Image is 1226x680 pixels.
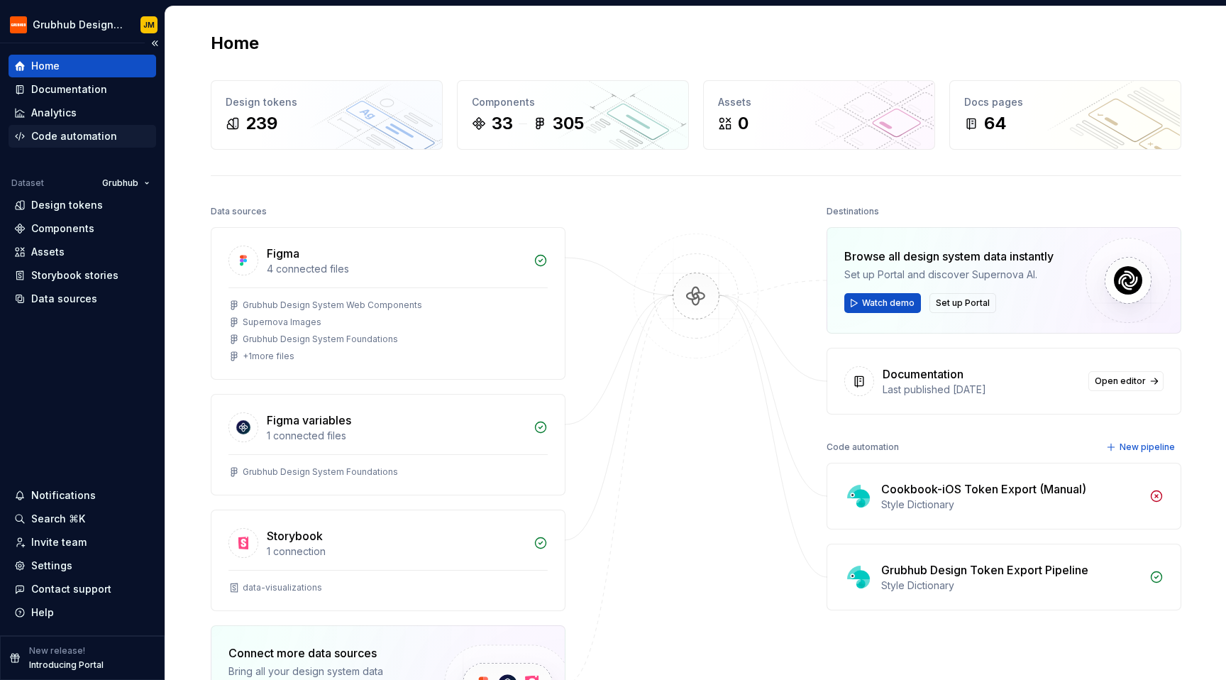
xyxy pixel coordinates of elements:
div: Home [31,59,60,73]
div: Grubhub Design System [33,18,123,32]
div: Set up Portal and discover Supernova AI. [844,268,1054,282]
a: Data sources [9,287,156,310]
div: Grubhub Design System Web Components [243,300,422,311]
button: Collapse sidebar [145,33,165,53]
span: Set up Portal [936,297,990,309]
button: Contact support [9,578,156,601]
div: Data sources [211,202,267,221]
div: Components [472,95,674,109]
div: Last published [DATE] [883,383,1080,397]
a: Components33305 [457,80,689,150]
div: + 1 more files [243,351,294,362]
div: Settings [31,559,72,573]
a: Assets0 [703,80,935,150]
div: Figma variables [267,412,351,429]
div: 33 [492,112,513,135]
button: Grubhub [96,173,156,193]
div: Style Dictionary [881,578,1141,593]
div: 1 connection [267,544,525,559]
div: Destinations [827,202,879,221]
a: Components [9,217,156,240]
a: Analytics [9,102,156,124]
div: Notifications [31,488,96,503]
p: New release! [29,645,85,657]
div: 0 [738,112,749,135]
div: Style Dictionary [881,498,1141,512]
button: New pipeline [1102,437,1181,457]
div: Assets [718,95,920,109]
button: Help [9,601,156,624]
div: Contact support [31,582,111,596]
div: Documentation [31,82,107,97]
div: Components [31,221,94,236]
a: Storybook1 connectiondata-visualizations [211,510,565,611]
img: 4e8d6f31-f5cf-47b4-89aa-e4dec1dc0822.png [10,16,27,33]
span: New pipeline [1120,442,1175,453]
a: Storybook stories [9,264,156,287]
div: Supernova Images [243,317,321,328]
div: data-visualizations [243,582,322,593]
div: Documentation [883,366,963,383]
button: Search ⌘K [9,508,156,530]
a: Home [9,55,156,77]
div: Grubhub Design System Foundations [243,334,398,345]
span: Grubhub [102,177,138,189]
div: Grubhub Design System Foundations [243,466,398,478]
a: Open editor [1088,371,1164,391]
div: Code automation [31,129,117,143]
div: Grubhub Design Token Export Pipeline [881,561,1088,578]
div: Design tokens [31,198,103,212]
div: Connect more data sources [228,645,420,662]
div: Analytics [31,106,77,120]
div: Help [31,605,54,620]
button: Grubhub Design SystemJM [3,9,162,40]
div: Docs pages [964,95,1166,109]
div: Storybook stories [31,268,118,283]
div: Search ⌘K [31,512,85,526]
div: Storybook [267,527,323,544]
div: 64 [984,112,1007,135]
h2: Home [211,32,259,55]
div: Assets [31,245,65,259]
a: Documentation [9,78,156,101]
a: Figma4 connected filesGrubhub Design System Web ComponentsSupernova ImagesGrubhub Design System F... [211,227,565,380]
a: Design tokens [9,194,156,216]
a: Docs pages64 [949,80,1181,150]
div: Code automation [827,437,899,457]
div: Cookbook-iOS Token Export (Manual) [881,481,1086,498]
div: Figma [267,245,299,262]
a: Settings [9,554,156,577]
a: Design tokens239 [211,80,443,150]
div: Data sources [31,292,97,306]
a: Code automation [9,125,156,148]
div: Browse all design system data instantly [844,248,1054,265]
p: Introducing Portal [29,659,104,671]
button: Notifications [9,484,156,507]
button: Watch demo [844,293,921,313]
div: Invite team [31,535,87,549]
a: Invite team [9,531,156,554]
div: 4 connected files [267,262,525,276]
div: 239 [245,112,277,135]
a: Assets [9,241,156,263]
div: 305 [553,112,584,135]
a: Figma variables1 connected filesGrubhub Design System Foundations [211,394,565,495]
div: 1 connected files [267,429,525,443]
div: JM [143,19,155,31]
div: Dataset [11,177,44,189]
span: Open editor [1095,375,1146,387]
span: Watch demo [862,297,915,309]
div: Design tokens [226,95,428,109]
button: Set up Portal [929,293,996,313]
